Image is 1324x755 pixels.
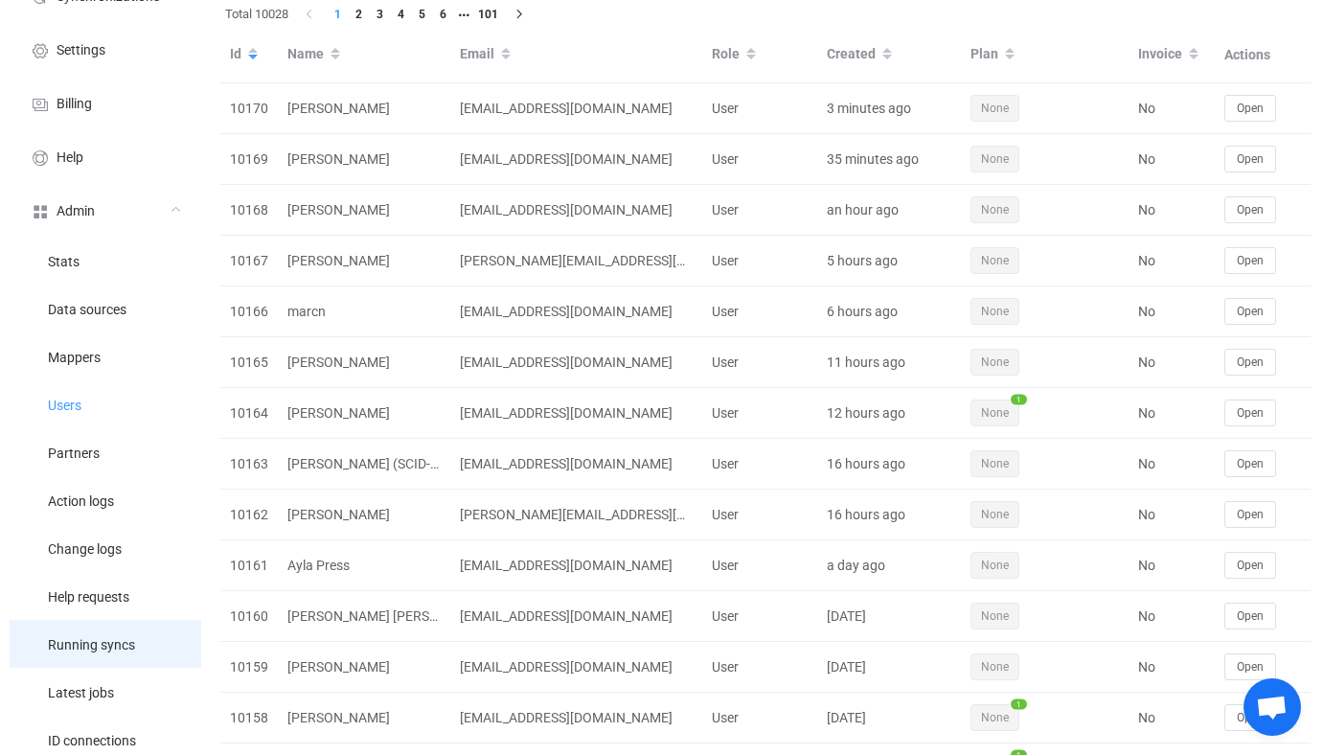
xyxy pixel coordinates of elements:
[1237,559,1264,572] span: Open
[702,402,817,424] div: User
[450,656,702,678] div: [EMAIL_ADDRESS][DOMAIN_NAME]
[817,656,961,678] div: [DATE]
[220,301,278,323] div: 10166
[450,707,702,729] div: [EMAIL_ADDRESS][DOMAIN_NAME]
[432,4,453,25] li: 6
[48,494,114,510] span: Action logs
[450,402,702,424] div: [EMAIL_ADDRESS][DOMAIN_NAME]
[702,98,817,120] div: User
[278,199,450,221] div: [PERSON_NAME]
[702,555,817,577] div: User
[970,704,1019,731] span: None
[970,653,1019,680] span: None
[220,606,278,628] div: 10160
[57,43,105,58] span: Settings
[450,250,702,272] div: [PERSON_NAME][EMAIL_ADDRESS][DOMAIN_NAME]
[817,149,961,171] div: 35 minutes ago
[1237,102,1264,115] span: Open
[702,199,817,221] div: User
[10,572,201,620] a: Help requests
[48,446,100,462] span: Partners
[48,638,135,653] span: Running syncs
[1129,98,1215,120] div: No
[970,349,1019,376] span: None
[1224,349,1276,376] button: Open
[10,380,201,428] a: Users
[278,98,450,120] div: [PERSON_NAME]
[702,707,817,729] div: User
[1224,552,1276,579] button: Open
[348,4,369,25] li: 2
[1237,203,1264,217] span: Open
[1129,606,1215,628] div: No
[278,606,450,628] div: [PERSON_NAME] [PERSON_NAME]
[1237,508,1264,521] span: Open
[970,400,1019,426] span: None
[474,4,502,25] li: 101
[1224,247,1276,274] button: Open
[1237,305,1264,318] span: Open
[1224,146,1276,172] button: Open
[1224,709,1276,724] a: Open
[450,352,702,374] div: [EMAIL_ADDRESS][DOMAIN_NAME]
[278,555,450,577] div: Ayla Press
[327,4,348,25] li: 1
[702,656,817,678] div: User
[1237,355,1264,369] span: Open
[702,149,817,171] div: User
[970,196,1019,223] span: None
[10,129,201,183] a: Help
[1224,506,1276,521] a: Open
[1237,152,1264,166] span: Open
[1129,453,1215,475] div: No
[1224,404,1276,420] a: Open
[10,237,201,285] a: Stats
[390,4,411,25] li: 4
[1224,100,1276,115] a: Open
[10,22,201,76] a: Settings
[970,298,1019,325] span: None
[1224,252,1276,267] a: Open
[702,250,817,272] div: User
[1129,707,1215,729] div: No
[1224,603,1276,629] button: Open
[220,453,278,475] div: 10163
[278,656,450,678] div: [PERSON_NAME]
[1129,402,1215,424] div: No
[1224,196,1276,223] button: Open
[817,199,961,221] div: an hour ago
[10,524,201,572] a: Change logs
[220,98,278,120] div: 10170
[48,399,81,414] span: Users
[1129,38,1215,71] div: Invoice
[1224,95,1276,122] button: Open
[1224,354,1276,369] a: Open
[1224,201,1276,217] a: Open
[450,98,702,120] div: [EMAIL_ADDRESS][DOMAIN_NAME]
[1224,303,1276,318] a: Open
[450,149,702,171] div: [EMAIL_ADDRESS][DOMAIN_NAME]
[225,4,288,25] span: Total 10028
[278,149,450,171] div: [PERSON_NAME]
[1237,406,1264,420] span: Open
[970,501,1019,528] span: None
[1237,254,1264,267] span: Open
[57,97,92,112] span: Billing
[1244,678,1301,736] a: Open chat
[702,301,817,323] div: User
[1224,150,1276,166] a: Open
[1224,450,1276,477] button: Open
[817,504,961,526] div: 16 hours ago
[1129,149,1215,171] div: No
[1129,199,1215,221] div: No
[450,555,702,577] div: [EMAIL_ADDRESS][DOMAIN_NAME]
[817,250,961,272] div: 5 hours ago
[10,76,201,129] a: Billing
[1224,653,1276,680] button: Open
[1224,455,1276,470] a: Open
[48,734,136,749] span: ID connections
[220,149,278,171] div: 10169
[220,656,278,678] div: 10159
[970,146,1019,172] span: None
[702,38,817,71] div: Role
